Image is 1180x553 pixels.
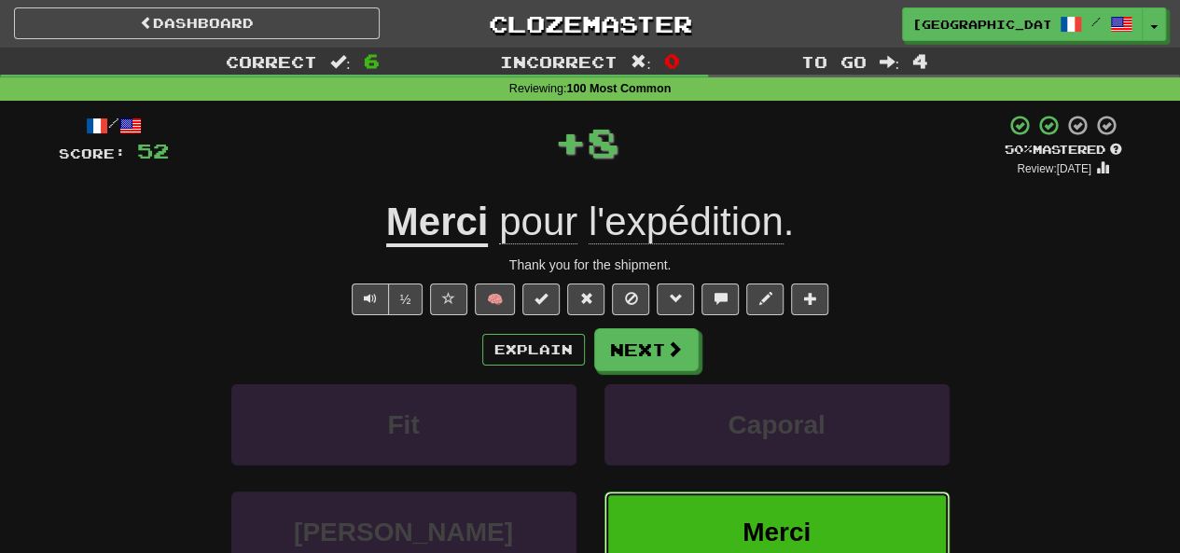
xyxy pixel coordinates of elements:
button: Explain [482,334,585,366]
span: / [1091,15,1101,28]
a: [GEOGRAPHIC_DATA] / [902,7,1143,41]
span: Caporal [728,410,825,439]
u: Merci [386,200,489,247]
span: 0 [664,49,680,72]
button: Add to collection (alt+a) [791,283,828,315]
a: Clozemaster [408,7,773,40]
button: Caporal [604,384,950,465]
span: To go [800,52,866,71]
span: : [879,54,899,70]
small: Review: [DATE] [1017,162,1091,175]
div: Text-to-speech controls [348,283,423,315]
button: ½ [388,283,423,315]
button: Discuss sentence (alt+u) [701,283,739,315]
span: [GEOGRAPHIC_DATA] [912,16,1050,33]
button: Set this sentence to 100% Mastered (alt+m) [522,283,560,315]
span: pour [499,200,577,244]
span: 8 [587,118,619,165]
span: : [631,54,651,70]
button: Play sentence audio (ctl+space) [352,283,389,315]
span: : [330,54,351,70]
span: . [488,200,794,244]
span: Merci [743,518,811,546]
div: / [59,114,169,137]
span: Score: [59,145,126,161]
button: Grammar (alt+g) [657,283,694,315]
button: Edit sentence (alt+d) [746,283,784,315]
span: 4 [912,49,928,72]
div: Mastered [1005,142,1122,159]
span: Fit [387,410,419,439]
button: Favorite sentence (alt+f) [430,283,467,315]
strong: 100 Most Common [566,82,671,95]
button: Ignore sentence (alt+i) [612,283,649,315]
span: l'expédition [589,200,784,244]
span: 52 [137,139,169,162]
span: Correct [226,52,317,71]
button: Fit [231,384,576,465]
span: 50 % [1005,142,1033,157]
a: Dashboard [14,7,380,39]
button: Next [594,328,699,371]
span: Incorrect [500,52,618,71]
button: Reset to 0% Mastered (alt+r) [567,283,604,315]
div: Thank you for the shipment. [59,256,1122,274]
span: 6 [364,49,380,72]
span: + [554,114,587,170]
button: 🧠 [475,283,515,315]
span: [PERSON_NAME] [294,518,513,546]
